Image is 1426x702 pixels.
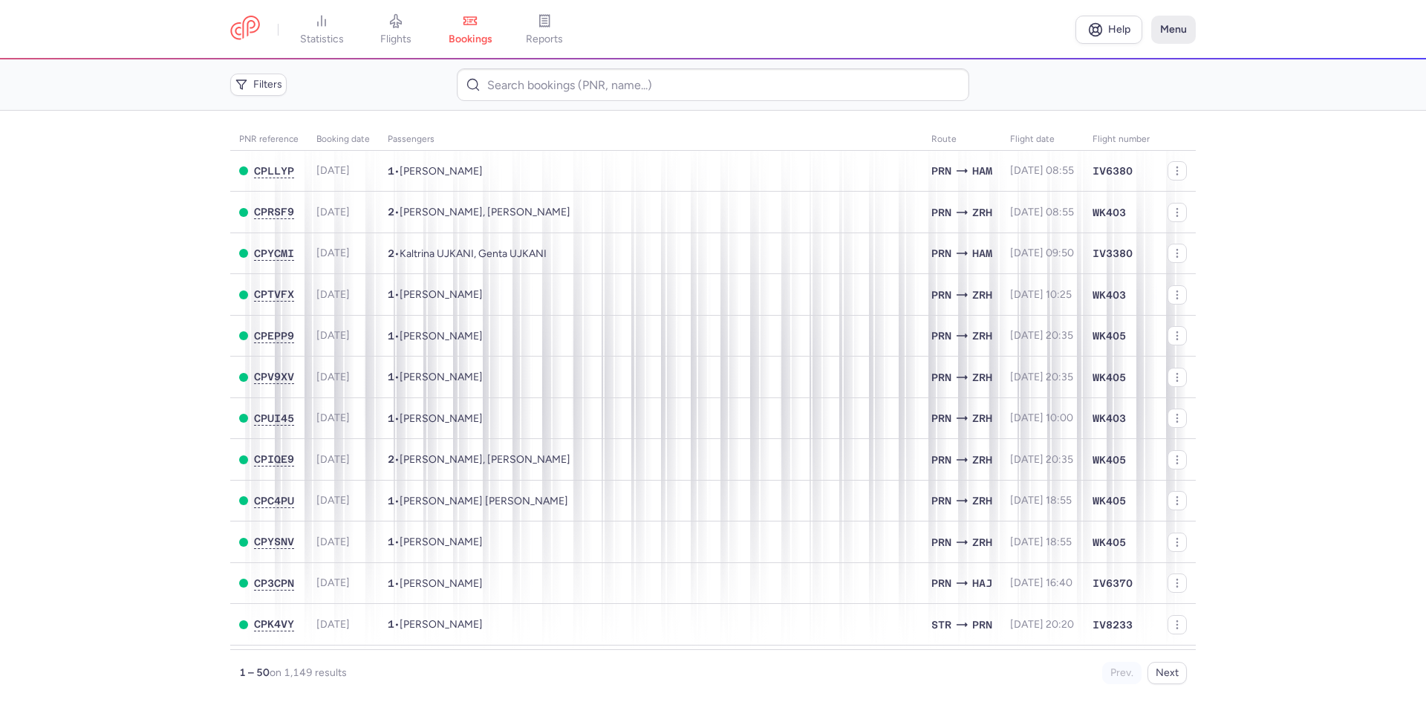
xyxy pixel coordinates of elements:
span: IV3380 [1093,246,1133,261]
span: PRN [931,287,951,303]
span: on 1,149 results [270,666,347,679]
span: CPTVFX [254,288,294,300]
span: [DATE] 16:40 [1010,576,1072,589]
span: PRN [931,163,951,179]
button: CP3CPN [254,577,294,590]
span: • [388,330,483,342]
span: [DATE] 18:55 [1010,494,1072,507]
span: PRN [931,245,951,261]
span: IV6370 [1093,576,1133,591]
span: [DATE] [316,576,350,589]
button: CPYSNV [254,536,294,548]
span: WK405 [1093,370,1126,385]
span: [DATE] 08:55 [1010,164,1074,177]
span: CPYCMI [254,247,294,259]
span: Valentin BRANDT [400,330,483,342]
span: WK403 [1093,411,1126,426]
span: Help [1108,24,1130,35]
span: CPUI45 [254,412,294,424]
th: flight date [1001,129,1084,151]
span: [DATE] [316,164,350,177]
span: PRN [931,452,951,468]
span: ZRH [972,287,992,303]
span: CPLLYP [254,165,294,177]
button: Next [1147,662,1187,684]
button: CPC4PU [254,495,294,507]
span: • [388,206,570,218]
span: [DATE] 09:50 [1010,247,1074,259]
span: Denis QERIMI [400,618,483,631]
a: flights [359,13,433,46]
span: Lorena LAJQI, Antea LAJQI [400,453,570,466]
input: Search bookings (PNR, name...) [457,68,968,101]
span: PRN [931,534,951,550]
span: Zuhrem RASITI [400,371,483,383]
a: statistics [284,13,359,46]
span: [DATE] 08:55 [1010,206,1074,218]
span: 2 [388,453,394,465]
span: [DATE] [316,329,350,342]
span: STR [931,617,951,633]
button: CPUI45 [254,412,294,425]
span: [DATE] [316,288,350,301]
span: [DATE] 20:35 [1010,329,1073,342]
button: CPLLYP [254,165,294,178]
th: Passengers [379,129,922,151]
span: [DATE] [316,412,350,424]
span: CPK4VY [254,618,294,630]
button: CPRSF9 [254,206,294,218]
span: [DATE] 10:00 [1010,412,1073,424]
span: • [388,453,570,466]
span: 1 [388,536,394,547]
span: Arzije REXHEPI, Alzahra REXHEPI [400,206,570,218]
span: [DATE] [316,371,350,383]
span: ZRH [972,452,992,468]
span: • [388,495,568,507]
span: ZRH [972,204,992,221]
th: PNR reference [230,129,307,151]
span: • [388,247,547,260]
span: • [388,536,483,548]
span: [DATE] 20:35 [1010,371,1073,383]
span: [DATE] [316,494,350,507]
a: Help [1075,16,1142,44]
span: • [388,288,483,301]
span: [DATE] [316,206,350,218]
span: PRN [972,617,992,633]
button: Filters [230,74,287,96]
button: Menu [1151,16,1196,44]
span: HAJ [972,575,992,591]
th: Flight number [1084,129,1159,151]
span: HAM [972,245,992,261]
th: Route [922,129,1001,151]
span: PRN [931,204,951,221]
span: WK405 [1093,493,1126,508]
span: ZRH [972,410,992,426]
span: 1 [388,618,394,630]
button: CPEPP9 [254,330,294,342]
span: PRN [931,410,951,426]
span: [DATE] [316,247,350,259]
span: Hajrije NEZIRI [400,412,483,425]
span: [DATE] [316,618,350,631]
span: bookings [449,33,492,46]
span: 2 [388,247,394,259]
span: [DATE] 20:35 [1010,453,1073,466]
span: flights [380,33,411,46]
span: statistics [300,33,344,46]
span: [DATE] 18:55 [1010,536,1072,548]
span: 1 [388,330,394,342]
span: 1 [388,412,394,424]
a: reports [507,13,582,46]
span: Filters [253,79,282,91]
span: WK403 [1093,205,1126,220]
span: 1 [388,371,394,383]
button: CPIQE9 [254,453,294,466]
span: CP3CPN [254,577,294,589]
span: 2 [388,206,394,218]
span: [DATE] 20:20 [1010,618,1074,631]
button: Prev. [1102,662,1142,684]
span: ZRH [972,328,992,344]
